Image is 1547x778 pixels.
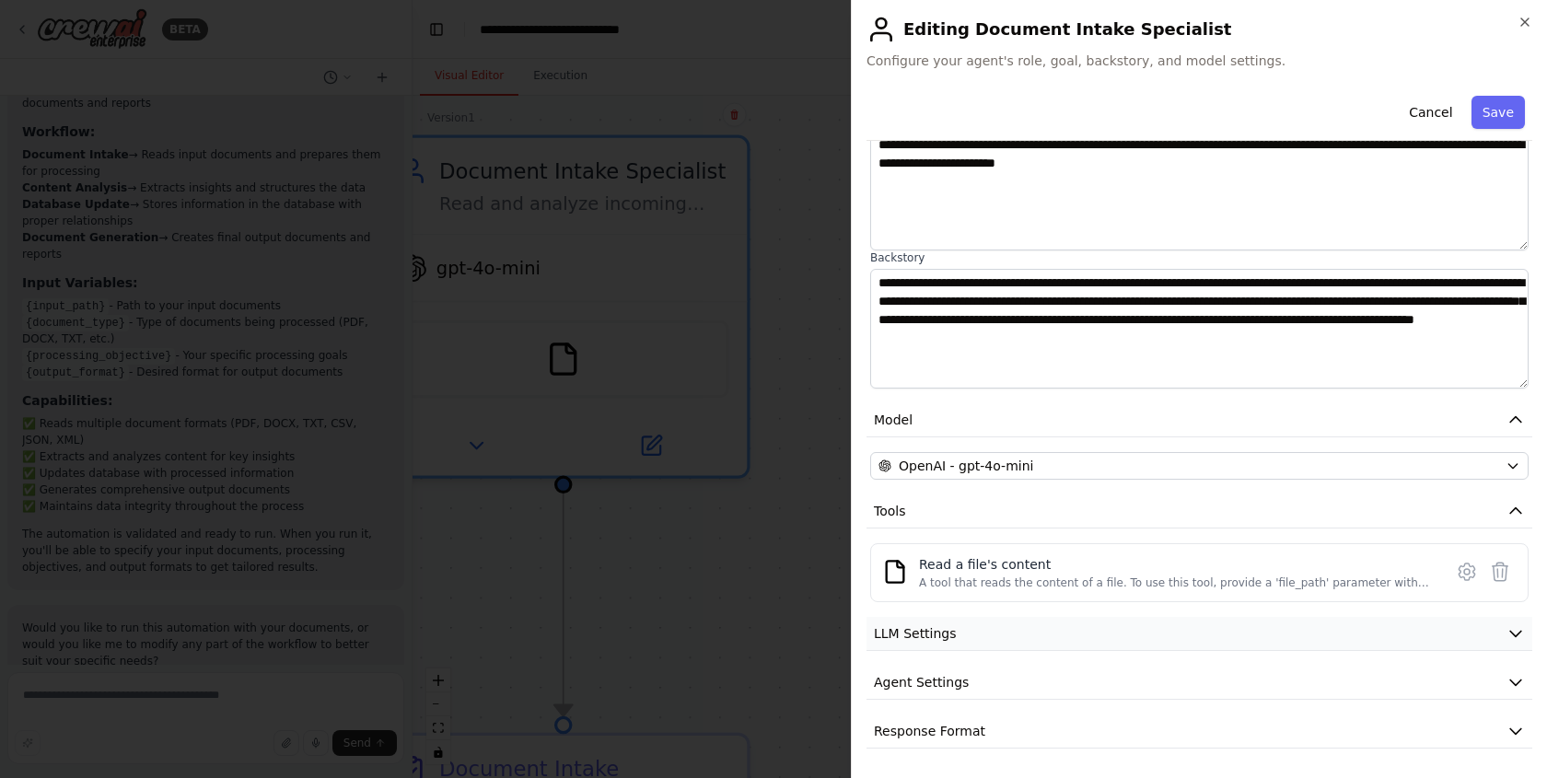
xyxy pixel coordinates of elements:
[919,555,1432,574] div: Read a file's content
[899,457,1033,475] span: OpenAI - gpt-4o-mini
[919,575,1432,590] div: A tool that reads the content of a file. To use this tool, provide a 'file_path' parameter with t...
[874,673,969,691] span: Agent Settings
[874,624,957,643] span: LLM Settings
[867,52,1532,70] span: Configure your agent's role, goal, backstory, and model settings.
[867,617,1532,651] button: LLM Settings
[874,502,906,520] span: Tools
[870,250,1529,265] label: Backstory
[867,494,1532,528] button: Tools
[870,452,1529,480] button: OpenAI - gpt-4o-mini
[867,714,1532,749] button: Response Format
[867,15,1532,44] h2: Editing Document Intake Specialist
[874,722,985,740] span: Response Format
[1398,96,1463,129] button: Cancel
[867,666,1532,700] button: Agent Settings
[867,403,1532,437] button: Model
[1483,555,1517,588] button: Delete tool
[1450,555,1483,588] button: Configure tool
[874,411,913,429] span: Model
[882,559,908,585] img: FileReadTool
[1471,96,1525,129] button: Save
